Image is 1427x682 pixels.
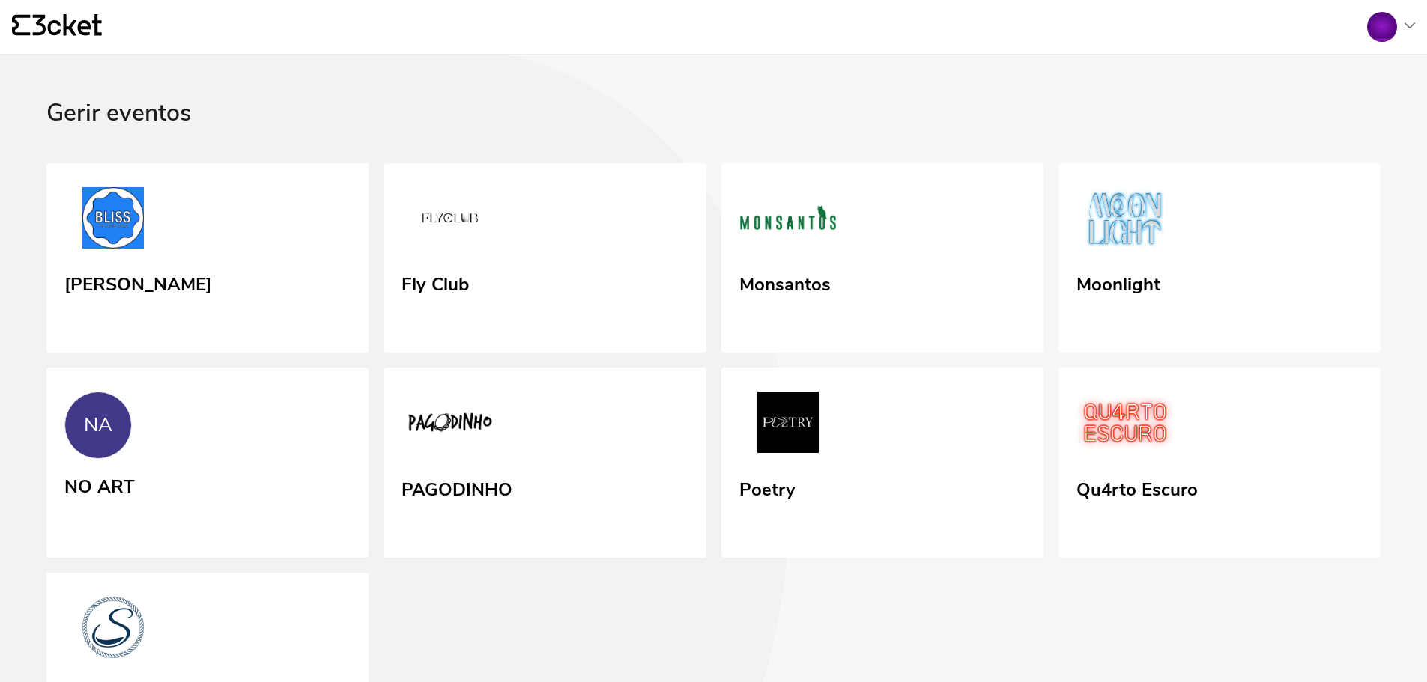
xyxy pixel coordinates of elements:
a: Poetry Poetry [721,368,1043,558]
a: BLISS Vilamoura [PERSON_NAME] [46,163,369,353]
div: Poetry [739,474,796,501]
div: NA [84,414,112,436]
img: BLISS Vilamoura [64,187,162,255]
img: Seaventy [64,597,162,664]
div: [PERSON_NAME] [64,269,212,296]
a: Fly Club Fly Club [384,163,706,353]
a: Qu4rto Escuro Qu4rto Escuro [1058,368,1381,558]
a: Monsantos Monsantos [721,163,1043,353]
div: NO ART [64,471,135,498]
div: Monsantos [739,269,831,296]
img: Poetry [739,392,837,459]
div: PAGODINHO [402,474,512,501]
img: Moonlight [1076,187,1174,255]
div: Qu4rto Escuro [1076,474,1198,501]
a: Moonlight Moonlight [1058,163,1381,353]
a: {' '} [12,14,102,40]
div: Gerir eventos [46,100,1381,163]
a: NA NO ART [46,368,369,555]
img: Fly Club [402,187,499,255]
img: Qu4rto Escuro [1076,392,1174,459]
div: Moonlight [1076,269,1160,296]
g: {' '} [12,15,30,36]
a: PAGODINHO PAGODINHO [384,368,706,558]
img: PAGODINHO [402,392,499,459]
img: Monsantos [739,187,837,255]
div: Fly Club [402,269,469,296]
